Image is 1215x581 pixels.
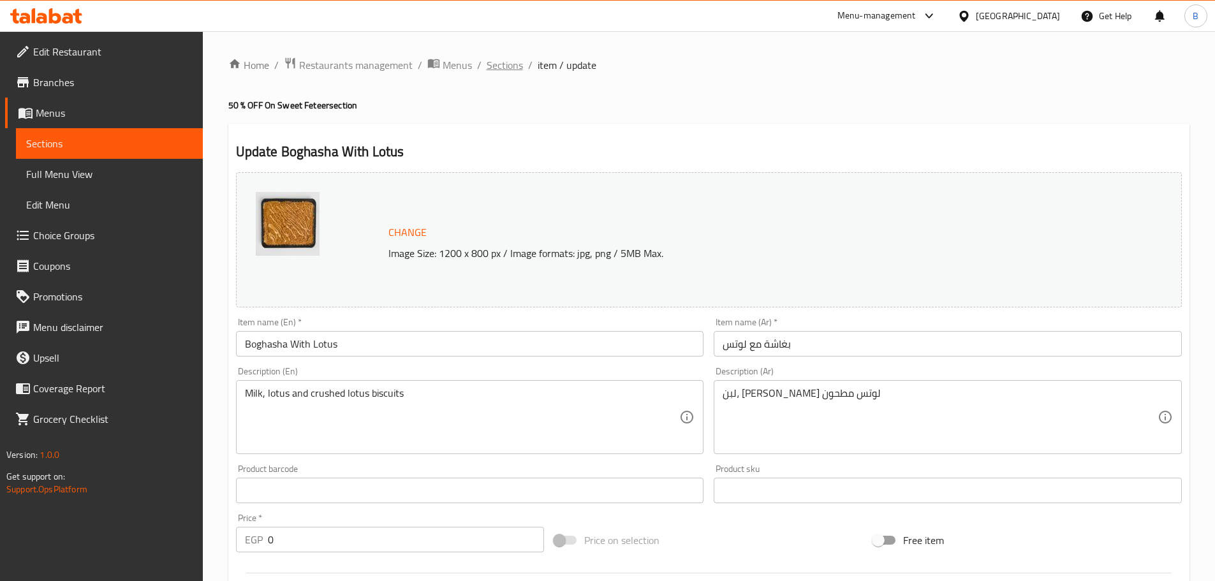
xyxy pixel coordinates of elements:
[33,289,193,304] span: Promotions
[236,331,704,357] input: Enter name En
[33,381,193,396] span: Coverage Report
[714,478,1182,503] input: Please enter product sku
[228,57,1189,73] nav: breadcrumb
[584,533,659,548] span: Price on selection
[236,478,704,503] input: Please enter product barcode
[5,220,203,251] a: Choice Groups
[418,57,422,73] li: /
[5,281,203,312] a: Promotions
[5,98,203,128] a: Menus
[26,197,193,212] span: Edit Menu
[256,192,320,256] img: %D9%84%D9%88%D8%AA%D8%B3638926069069966255.jpg
[274,57,279,73] li: /
[5,36,203,67] a: Edit Restaurant
[723,387,1158,448] textarea: لبن، [PERSON_NAME] لوتس مطحون
[443,57,472,73] span: Menus
[33,228,193,243] span: Choice Groups
[16,189,203,220] a: Edit Menu
[5,312,203,342] a: Menu disclaimer
[976,9,1060,23] div: [GEOGRAPHIC_DATA]
[383,219,432,246] button: Change
[268,527,545,552] input: Please enter price
[236,142,1182,161] h2: Update Boghasha With Lotus
[33,411,193,427] span: Grocery Checklist
[6,468,65,485] span: Get support on:
[33,44,193,59] span: Edit Restaurant
[245,387,680,448] textarea: Milk, lotus and crushed lotus biscuits
[528,57,533,73] li: /
[5,67,203,98] a: Branches
[714,331,1182,357] input: Enter name Ar
[40,446,59,463] span: 1.0.0
[487,57,523,73] a: Sections
[6,446,38,463] span: Version:
[5,342,203,373] a: Upsell
[5,373,203,404] a: Coverage Report
[33,75,193,90] span: Branches
[228,57,269,73] a: Home
[33,350,193,365] span: Upsell
[33,258,193,274] span: Coupons
[245,532,263,547] p: EGP
[16,128,203,159] a: Sections
[26,136,193,151] span: Sections
[26,166,193,182] span: Full Menu View
[477,57,482,73] li: /
[16,159,203,189] a: Full Menu View
[33,320,193,335] span: Menu disclaimer
[228,99,1189,112] h4: 50 % OFF On Sweet Feteer section
[1193,9,1198,23] span: B
[388,223,427,242] span: Change
[903,533,944,548] span: Free item
[299,57,413,73] span: Restaurants management
[6,481,87,497] a: Support.OpsPlatform
[837,8,916,24] div: Menu-management
[427,57,472,73] a: Menus
[538,57,596,73] span: item / update
[36,105,193,121] span: Menus
[5,251,203,281] a: Coupons
[383,246,1063,261] p: Image Size: 1200 x 800 px / Image formats: jpg, png / 5MB Max.
[284,57,413,73] a: Restaurants management
[5,404,203,434] a: Grocery Checklist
